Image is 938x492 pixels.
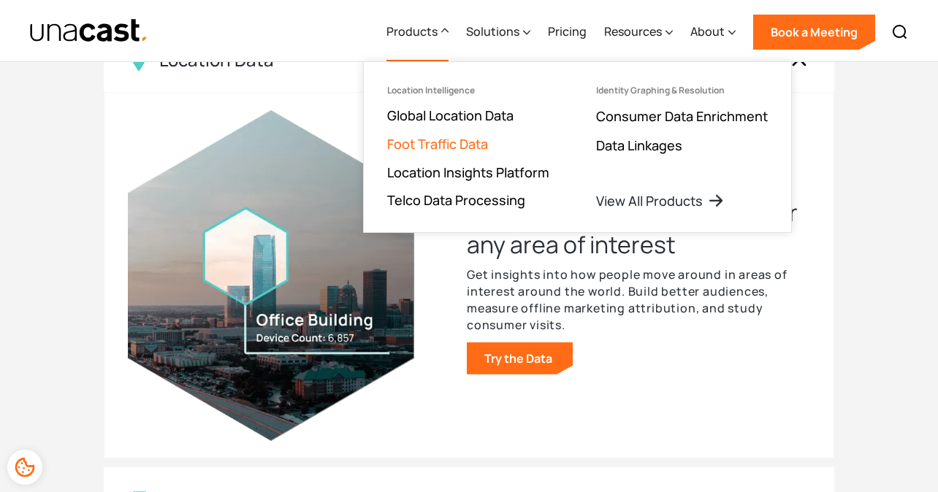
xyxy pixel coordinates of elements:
[7,450,42,485] div: Cookie Preferences
[128,110,414,441] img: visualization with the image of the city of the Location Data
[596,192,725,210] a: View All Products
[891,23,909,41] img: Search icon
[604,2,673,62] div: Resources
[387,107,514,124] a: Global Location Data
[690,23,725,40] div: About
[386,23,438,40] div: Products
[548,2,587,62] a: Pricing
[753,15,875,50] a: Book a Meeting
[466,23,519,40] div: Solutions
[596,85,725,96] div: Identity Graphing & Resolution
[387,164,549,181] a: Location Insights Platform
[363,61,792,233] nav: Products
[596,137,682,154] a: Data Linkages
[466,2,530,62] div: Solutions
[29,18,148,44] a: home
[467,342,573,374] a: Try the Data
[387,135,488,153] a: Foot Traffic Data
[159,50,274,71] div: Location Data
[386,2,449,62] div: Products
[596,107,768,125] a: Consumer Data Enrichment
[387,85,475,96] div: Location Intelligence
[690,2,736,62] div: About
[29,18,148,44] img: Unacast text logo
[467,266,810,334] p: Get insights into how people move around in areas of interest around the world. Build better audi...
[604,23,662,40] div: Resources
[387,191,525,209] a: Telco Data Processing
